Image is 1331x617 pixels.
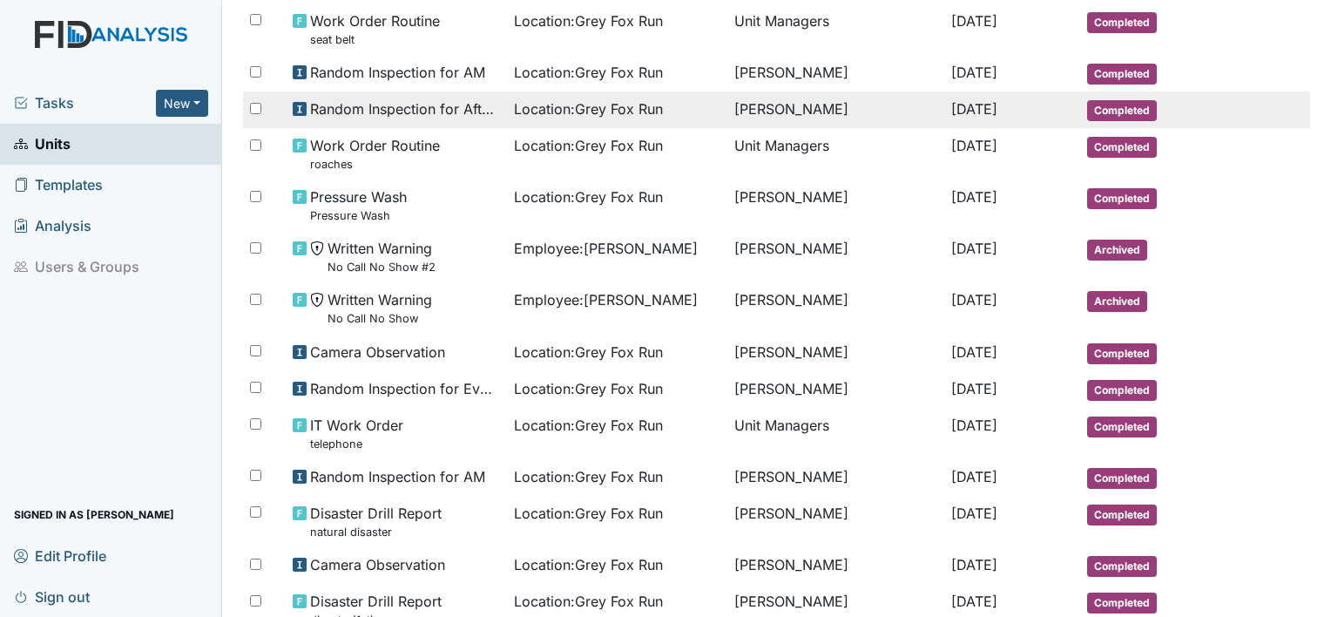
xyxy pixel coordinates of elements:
span: Camera Observation [310,554,445,575]
span: Completed [1087,556,1157,577]
span: Location : Grey Fox Run [514,135,663,156]
span: Completed [1087,468,1157,489]
span: Edit Profile [14,542,106,569]
small: natural disaster [310,524,442,540]
span: [DATE] [951,137,997,154]
span: [DATE] [951,505,997,522]
span: Location : Grey Fox Run [514,415,663,436]
span: Completed [1087,343,1157,364]
a: Tasks [14,92,156,113]
td: Unit Managers [727,408,944,459]
td: [PERSON_NAME] [727,92,944,128]
span: Completed [1087,100,1157,121]
td: [PERSON_NAME] [727,180,944,231]
span: Completed [1087,64,1157,85]
span: [DATE] [951,240,997,257]
span: Location : Grey Fox Run [514,591,663,612]
span: Location : Grey Fox Run [514,466,663,487]
td: [PERSON_NAME] [727,371,944,408]
span: Units [14,131,71,158]
span: Templates [14,172,103,199]
span: Pressure Wash Pressure Wash [310,186,407,224]
span: [DATE] [951,64,997,81]
span: Completed [1087,188,1157,209]
span: Employee : [PERSON_NAME] [514,238,698,259]
small: roaches [310,156,440,173]
td: [PERSON_NAME] [727,547,944,584]
span: [DATE] [951,188,997,206]
small: No Call No Show #2 [328,259,436,275]
span: Work Order Routine roaches [310,135,440,173]
span: Employee : [PERSON_NAME] [514,289,698,310]
span: Completed [1087,12,1157,33]
span: Completed [1087,137,1157,158]
span: Location : Grey Fox Run [514,554,663,575]
td: [PERSON_NAME] [727,231,944,282]
td: Unit Managers [727,128,944,180]
span: Location : Grey Fox Run [514,378,663,399]
span: Random Inspection for AM [310,62,485,83]
span: Archived [1087,291,1147,312]
span: Work Order Routine seat belt [310,10,440,48]
span: Sign out [14,583,90,610]
span: Completed [1087,505,1157,525]
span: [DATE] [951,417,997,434]
span: [DATE] [951,380,997,397]
small: seat belt [310,31,440,48]
span: Random Inspection for AM [310,466,485,487]
span: Disaster Drill Report natural disaster [310,503,442,540]
span: Written Warning No Call No Show [328,289,432,327]
span: [DATE] [951,593,997,610]
span: Random Inspection for Afternoon [310,98,500,119]
span: Location : Grey Fox Run [514,503,663,524]
span: [DATE] [951,343,997,361]
span: Analysis [14,213,91,240]
span: [DATE] [951,100,997,118]
span: Location : Grey Fox Run [514,342,663,363]
span: Completed [1087,380,1157,401]
td: [PERSON_NAME] [727,282,944,334]
span: Signed in as [PERSON_NAME] [14,501,174,528]
span: Camera Observation [310,342,445,363]
span: Random Inspection for Evening [310,378,500,399]
span: [DATE] [951,12,997,30]
button: New [156,90,208,117]
span: IT Work Order telephone [310,415,403,452]
small: telephone [310,436,403,452]
small: Pressure Wash [310,207,407,224]
small: No Call No Show [328,310,432,327]
td: [PERSON_NAME] [727,335,944,371]
span: Completed [1087,417,1157,437]
span: [DATE] [951,556,997,573]
span: Completed [1087,593,1157,614]
span: Location : Grey Fox Run [514,98,663,119]
span: Location : Grey Fox Run [514,186,663,207]
span: [DATE] [951,291,997,308]
td: Unit Managers [727,3,944,55]
span: [DATE] [951,468,997,485]
span: Written Warning No Call No Show #2 [328,238,436,275]
td: [PERSON_NAME] [727,55,944,92]
td: [PERSON_NAME] [727,459,944,496]
td: [PERSON_NAME] [727,496,944,547]
span: Location : Grey Fox Run [514,62,663,83]
span: Location : Grey Fox Run [514,10,663,31]
span: Archived [1087,240,1147,261]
